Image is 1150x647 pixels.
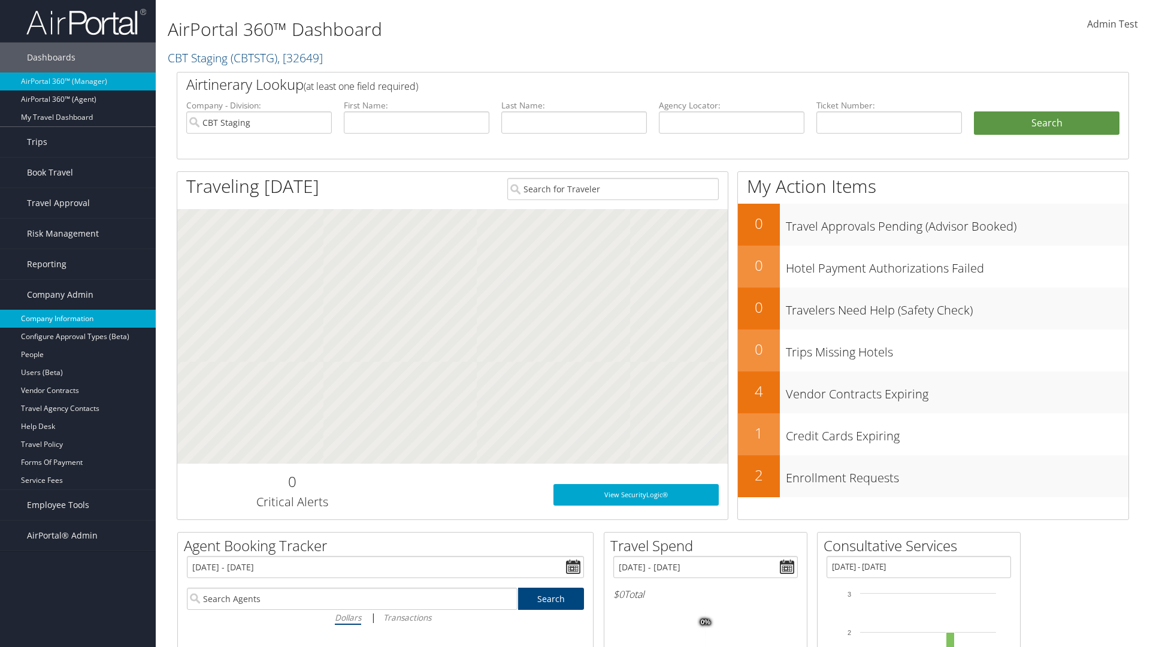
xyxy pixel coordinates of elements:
h2: 0 [738,255,780,276]
a: Admin Test [1087,6,1138,43]
h1: My Action Items [738,174,1128,199]
a: 1Credit Cards Expiring [738,413,1128,455]
h2: 0 [738,297,780,318]
a: 0Hotel Payment Authorizations Failed [738,246,1128,288]
a: 0Travel Approvals Pending (Advisor Booked) [738,204,1128,246]
h2: 0 [186,471,398,492]
input: Search Agents [187,588,517,610]
span: Travel Approval [27,188,90,218]
i: Dollars [335,612,361,623]
h3: Travel Approvals Pending (Advisor Booked) [786,212,1128,235]
h2: Agent Booking Tracker [184,536,593,556]
h6: Total [613,588,798,601]
h3: Travelers Need Help (Safety Check) [786,296,1128,319]
tspan: 3 [848,591,851,598]
label: Company - Division: [186,99,332,111]
h2: 4 [738,381,780,401]
span: Employee Tools [27,490,89,520]
span: $0 [613,588,624,601]
div: | [187,610,584,625]
a: 2Enrollment Requests [738,455,1128,497]
span: , [ 32649 ] [277,50,323,66]
input: Search for Traveler [507,178,719,200]
h3: Vendor Contracts Expiring [786,380,1128,403]
h2: Consultative Services [824,536,1020,556]
a: 4Vendor Contracts Expiring [738,371,1128,413]
i: Transactions [383,612,431,623]
label: Agency Locator: [659,99,804,111]
span: ( CBTSTG ) [231,50,277,66]
span: Company Admin [27,280,93,310]
label: First Name: [344,99,489,111]
tspan: 0% [701,619,710,626]
span: Risk Management [27,219,99,249]
span: (at least one field required) [304,80,418,93]
h2: 0 [738,339,780,359]
h2: 1 [738,423,780,443]
a: 0Travelers Need Help (Safety Check) [738,288,1128,329]
span: Trips [27,127,47,157]
h1: AirPortal 360™ Dashboard [168,17,815,42]
h3: Enrollment Requests [786,464,1128,486]
h3: Hotel Payment Authorizations Failed [786,254,1128,277]
label: Ticket Number: [816,99,962,111]
span: Admin Test [1087,17,1138,31]
img: airportal-logo.png [26,8,146,36]
span: Reporting [27,249,66,279]
tspan: 2 [848,629,851,636]
span: Dashboards [27,43,75,72]
button: Search [974,111,1119,135]
h2: 0 [738,213,780,234]
label: Last Name: [501,99,647,111]
h2: 2 [738,465,780,485]
h3: Trips Missing Hotels [786,338,1128,361]
h3: Critical Alerts [186,494,398,510]
span: AirPortal® Admin [27,521,98,551]
h2: Airtinerary Lookup [186,74,1040,95]
a: 0Trips Missing Hotels [738,329,1128,371]
a: CBT Staging [168,50,323,66]
h3: Credit Cards Expiring [786,422,1128,445]
a: Search [518,588,585,610]
span: Book Travel [27,158,73,188]
h2: Travel Spend [610,536,807,556]
h1: Traveling [DATE] [186,174,319,199]
a: View SecurityLogic® [553,484,719,506]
